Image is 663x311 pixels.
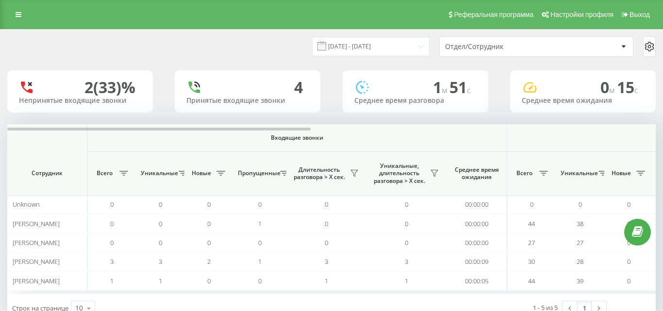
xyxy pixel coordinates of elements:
span: 0 [627,277,630,285]
span: 44 [528,219,535,228]
span: 3 [110,257,114,266]
span: 0 [579,200,582,209]
span: 1 [110,277,114,285]
td: 00:00:00 [447,214,507,233]
span: 1 [405,277,408,285]
span: Сотрудник [16,169,79,177]
span: 0 [207,200,211,209]
span: c [634,85,638,96]
span: [PERSON_NAME] [13,277,60,285]
span: 0 [325,238,328,247]
span: 0 [405,219,408,228]
div: Среднее время разговора [354,97,477,105]
span: [PERSON_NAME] [13,238,60,247]
span: 0 [110,219,114,228]
span: Unknown [13,200,40,209]
td: 00:00:00 [447,233,507,252]
div: Среднее время ожидания [522,97,644,105]
span: 2 [207,257,211,266]
span: 1 [325,277,328,285]
span: Уникальные [141,169,176,177]
span: Уникальные, длительность разговора > Х сек. [371,162,427,185]
span: 51 [449,77,471,98]
span: 3 [159,257,162,266]
td: 00:00:09 [447,252,507,271]
span: [PERSON_NAME] [13,257,60,266]
span: 0 [325,219,328,228]
span: 44 [528,277,535,285]
span: 15 [617,77,638,98]
span: 0 [600,77,617,98]
span: 0 [405,238,408,247]
div: 4 [294,78,303,97]
span: 0 [159,219,162,228]
span: Длительность разговора > Х сек. [291,166,347,181]
span: Уникальные [561,169,596,177]
span: 30 [528,257,535,266]
span: 0 [159,200,162,209]
span: 38 [577,219,583,228]
span: м [442,85,449,96]
span: 0 [530,200,533,209]
span: 0 [159,238,162,247]
span: Среднее время ожидания [454,166,499,181]
span: Всего [92,169,116,177]
span: 27 [528,238,535,247]
span: 3 [405,257,408,266]
span: Всего [512,169,536,177]
td: 00:00:05 [447,271,507,290]
span: 1 [258,257,262,266]
span: 0 [405,200,408,209]
div: Непринятые входящие звонки [19,97,141,105]
span: Выход [630,11,650,18]
span: 28 [577,257,583,266]
div: Отдел/Сотрудник [445,43,561,51]
span: Пропущенные [238,169,277,177]
span: 0 [207,277,211,285]
span: 0 [258,200,262,209]
div: 2 (33)% [84,78,135,97]
span: 0 [110,200,114,209]
span: c [467,85,471,96]
span: [PERSON_NAME] [13,219,60,228]
td: 00:00:00 [447,195,507,214]
span: 1 [258,219,262,228]
span: 0 [207,219,211,228]
span: 1 [433,77,449,98]
span: 0 [258,238,262,247]
span: 0 [627,257,630,266]
span: 0 [207,238,211,247]
div: Принятые входящие звонки [186,97,309,105]
span: 0 [258,277,262,285]
span: 3 [325,257,328,266]
span: м [609,85,617,96]
span: 1 [159,277,162,285]
span: Входящие звонки [113,134,481,142]
span: 27 [577,238,583,247]
span: 0 [627,200,630,209]
span: 39 [577,277,583,285]
span: Реферальная программа [454,11,533,18]
span: Новые [609,169,633,177]
span: Настройки профиля [550,11,613,18]
span: 0 [325,200,328,209]
span: Новые [189,169,214,177]
span: 0 [110,238,114,247]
